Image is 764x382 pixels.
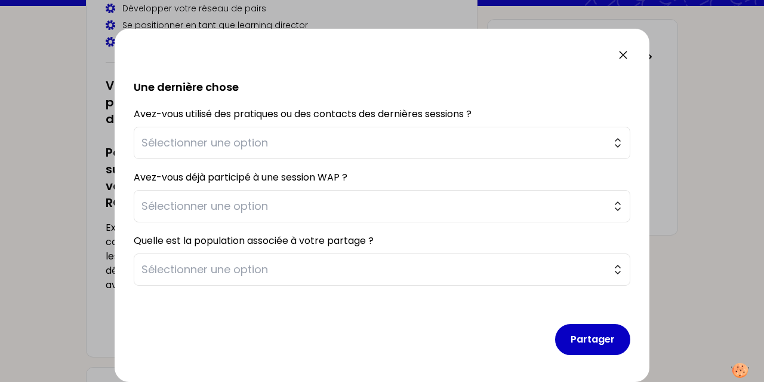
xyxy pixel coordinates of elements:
[134,234,374,247] label: Quelle est la population associée à votre partage ?
[141,198,606,215] span: Sélectionner une option
[141,261,606,278] span: Sélectionner une option
[134,127,630,159] button: Sélectionner une option
[134,60,630,96] h2: Une dernière chose
[555,324,630,355] button: Partager
[134,190,630,222] button: Sélectionner une option
[134,253,630,286] button: Sélectionner une option
[141,135,606,151] span: Sélectionner une option
[134,107,472,121] label: Avez-vous utilisé des pratiques ou des contacts des dernières sessions ?
[134,170,347,184] label: Avez-vous déjà participé à une session WAP ?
